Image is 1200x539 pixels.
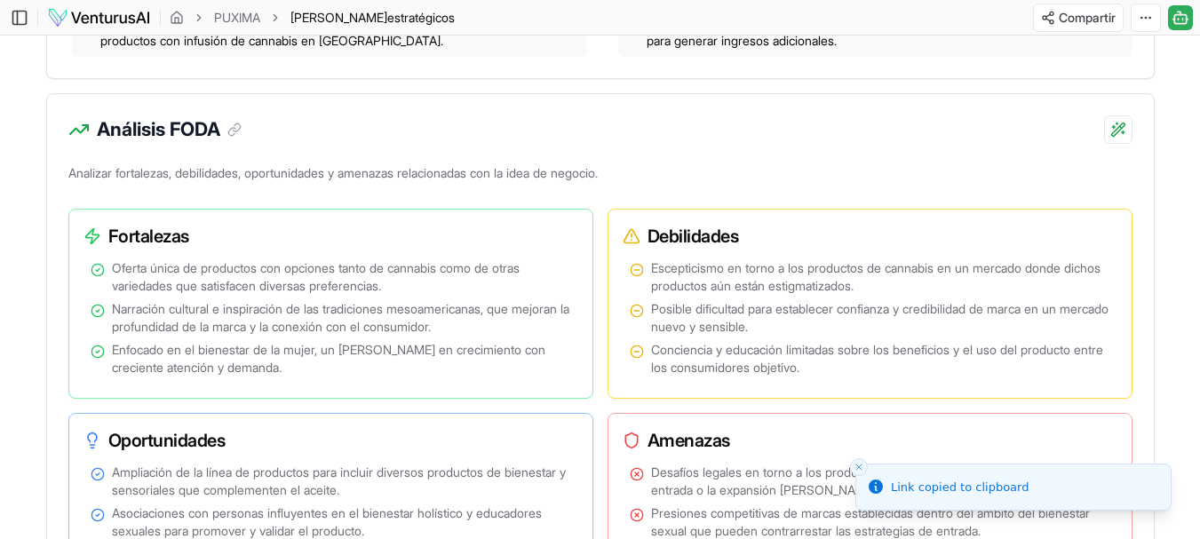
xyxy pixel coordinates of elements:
button: Close toast [850,458,868,476]
font: Analizar fortalezas, debilidades, oportunidades y amenazas relacionadas con la idea de negocio. [68,165,598,180]
font: Narración cultural e inspiración de las tradiciones mesoamericanas, que mejoran la profundidad de... [112,301,569,334]
font: Debilidades [648,226,739,247]
font: Oferta única de productos con opciones tanto de cannabis como de otras variedades que satisfacen ... [112,260,520,293]
nav: migaja de pan [170,9,455,27]
font: Presiones competitivas de marcas establecidas dentro del ámbito del bienestar sexual que pueden c... [651,505,1090,538]
font: Ampliación de la línea de productos para incluir diversos productos de bienestar y sensoriales qu... [112,464,566,497]
font: Desafíos legales en torno a los productos de cannabis que pueden impedir la entrada o la expansió... [651,464,1080,497]
font: Fortalezas [108,226,189,247]
font: Posible dificultad para establecer confianza y credibilidad de marca en un mercado nuevo y sensible. [651,301,1109,334]
div: Link copied to clipboard [891,479,1029,496]
font: Enfocado en el bienestar de la mujer, un [PERSON_NAME] en crecimiento con creciente atención y de... [112,342,545,375]
button: Compartir [1033,4,1124,32]
font: Análisis FODA [97,117,220,140]
img: logo [47,7,151,28]
font: Compartir [1059,10,1116,25]
font: estratégicos [387,10,455,25]
font: Escepticismo en torno a los productos de cannabis en un mercado donde dichos productos aún están ... [651,260,1101,293]
font: Amenazas [648,430,730,451]
span: [PERSON_NAME]estratégicos [290,9,455,27]
font: Identificar los requisitos regulatorios para la formulación y comercialización de productos con i... [100,15,531,48]
font: Contenidos digitales y talleres enfocados en la educación sobre el bienestar sexual para generar ... [647,15,1108,48]
font: [PERSON_NAME] [290,10,387,25]
font: PUXIMA [214,10,260,25]
font: Conciencia y educación limitadas sobre los beneficios y el uso del producto entre los consumidore... [651,342,1103,375]
a: PUXIMA [214,9,260,27]
font: Asociaciones con personas influyentes en el bienestar holístico y educadores sexuales para promov... [112,505,542,538]
font: Oportunidades [108,430,226,451]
